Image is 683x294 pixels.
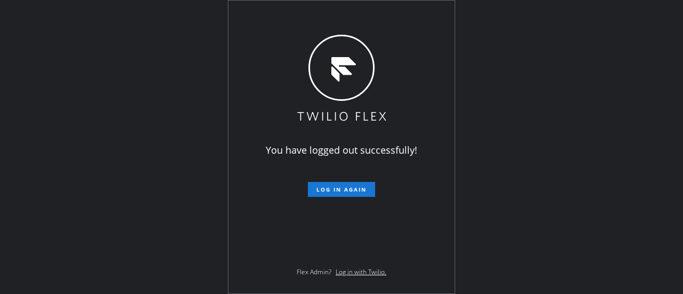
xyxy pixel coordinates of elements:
[316,186,367,193] span: Log in again
[308,182,375,197] button: Log in again
[297,267,331,276] span: Flex Admin?
[336,267,386,276] a: Log in with Twilio.
[266,144,417,156] span: You have logged out successfully!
